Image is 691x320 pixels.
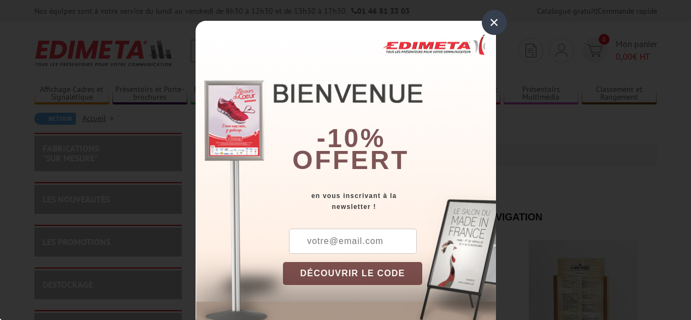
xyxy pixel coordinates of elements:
input: votre@email.com [289,229,417,254]
b: -10% [317,124,386,153]
div: en vous inscrivant à la newsletter ! [283,190,496,212]
div: × [482,10,507,35]
button: DÉCOUVRIR LE CODE [283,262,423,285]
font: offert [292,146,409,174]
